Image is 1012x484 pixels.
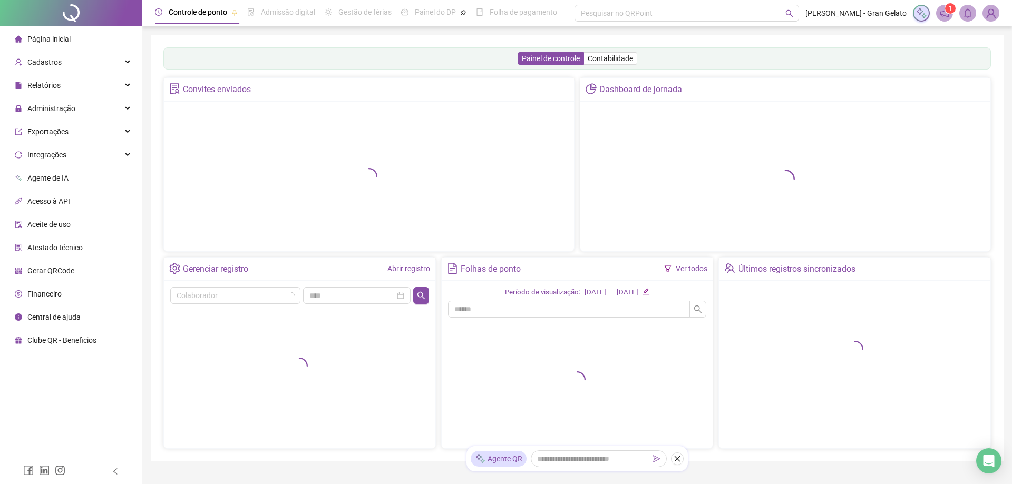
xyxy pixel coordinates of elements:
[417,291,425,300] span: search
[15,82,22,89] span: file
[415,8,456,16] span: Painel do DP
[983,5,999,21] img: 86393
[27,290,62,298] span: Financeiro
[963,8,972,18] span: bell
[15,105,22,112] span: lock
[15,128,22,135] span: export
[653,455,660,462] span: send
[15,244,22,251] span: solution
[27,58,62,66] span: Cadastros
[15,337,22,344] span: gift
[676,264,707,273] a: Ver todos
[738,260,855,278] div: Últimos registros sincronizados
[155,8,162,16] span: clock-circle
[976,448,1001,473] div: Open Intercom Messenger
[565,368,589,391] span: loading
[490,8,557,16] span: Folha de pagamento
[288,354,312,378] span: loading
[15,267,22,274] span: qrcode
[27,313,81,321] span: Central de ajuda
[945,3,956,14] sup: 1
[475,453,485,465] img: sparkle-icon.fc2bf0ac1784a2077858766a79e2daf3.svg
[357,164,381,188] span: loading
[724,263,735,274] span: team
[27,220,71,229] span: Aceite de uso
[610,287,612,298] div: -
[471,451,527,467] div: Agente QR
[27,336,96,344] span: Clube QR - Beneficios
[772,165,799,192] span: loading
[664,265,672,272] span: filter
[447,263,458,274] span: file-text
[15,290,22,298] span: dollar
[325,8,332,16] span: sun
[287,291,296,300] span: loading
[15,58,22,66] span: user-add
[27,151,66,159] span: Integrações
[843,337,867,361] span: loading
[585,287,606,298] div: [DATE]
[785,9,793,17] span: search
[15,313,22,321] span: info-circle
[169,83,180,94] span: solution
[169,8,227,16] span: Controle de ponto
[39,465,50,476] span: linkedin
[112,468,119,475] span: left
[15,197,22,205] span: api
[599,81,682,98] div: Dashboard de jornada
[23,465,34,476] span: facebook
[27,243,83,252] span: Atestado técnico
[15,151,22,159] span: sync
[231,9,238,16] span: pushpin
[27,104,75,113] span: Administração
[588,54,633,63] span: Contabilidade
[805,7,907,19] span: [PERSON_NAME] - Gran Gelato
[643,288,649,295] span: edit
[916,7,927,19] img: sparkle-icon.fc2bf0ac1784a2077858766a79e2daf3.svg
[27,35,71,43] span: Página inicial
[617,287,638,298] div: [DATE]
[247,8,255,16] span: file-done
[27,81,61,90] span: Relatórios
[461,260,521,278] div: Folhas de ponto
[476,8,483,16] span: book
[694,305,702,313] span: search
[183,260,248,278] div: Gerenciar registro
[338,8,392,16] span: Gestão de férias
[169,263,180,274] span: setting
[27,197,70,205] span: Acesso à API
[183,81,251,98] div: Convites enviados
[460,9,466,16] span: pushpin
[505,287,580,298] div: Período de visualização:
[586,83,597,94] span: pie-chart
[27,127,69,136] span: Exportações
[949,5,952,12] span: 1
[387,264,430,273] a: Abrir registro
[27,266,74,275] span: Gerar QRCode
[940,8,949,18] span: notification
[15,35,22,43] span: home
[15,221,22,228] span: audit
[522,54,580,63] span: Painel de controle
[674,455,681,462] span: close
[55,465,65,476] span: instagram
[401,8,408,16] span: dashboard
[261,8,315,16] span: Admissão digital
[27,174,69,182] span: Agente de IA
